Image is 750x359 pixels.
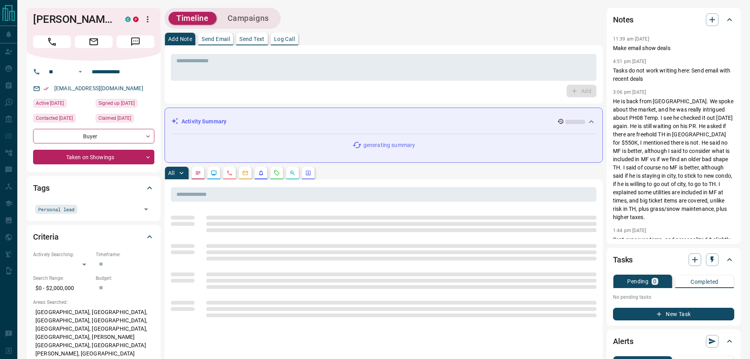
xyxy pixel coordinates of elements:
div: Mon Mar 11 2024 [96,99,154,110]
p: Activity Summary [181,117,226,126]
div: Taken on Showings [33,150,154,164]
h2: Tags [33,182,49,194]
div: Criteria [33,227,154,246]
span: Message [117,35,154,48]
svg: Lead Browsing Activity [211,170,217,176]
span: Call [33,35,71,48]
span: Personal lead [38,205,74,213]
div: Notes [613,10,734,29]
p: Sent exposure temp, and personalized it slightly for him [613,236,734,252]
p: $0 - $2,000,000 [33,282,92,295]
p: No pending tasks [613,291,734,303]
p: Timeframe: [96,251,154,258]
span: Claimed [DATE] [98,114,131,122]
p: Tasks do not work writing here: Send email with recent deals [613,67,734,83]
p: 4:51 pm [DATE] [613,59,646,64]
div: Mon Mar 11 2024 [96,114,154,125]
div: Tags [33,179,154,197]
button: Open [141,204,152,215]
span: Contacted [DATE] [36,114,73,122]
h2: Criteria [33,231,59,243]
span: Active [DATE] [36,99,64,107]
svg: Emails [242,170,248,176]
div: condos.ca [125,17,131,22]
button: Campaigns [220,12,277,25]
div: property.ca [133,17,139,22]
h2: Notes [613,13,633,26]
p: Make email show deals [613,44,734,52]
h1: [PERSON_NAME] [33,13,113,26]
p: 0 [653,279,656,284]
div: Sun Oct 12 2025 [33,99,92,110]
svg: Notes [195,170,201,176]
span: Email [75,35,113,48]
h2: Tasks [613,253,633,266]
p: 3:06 pm [DATE] [613,89,646,95]
div: Buyer [33,129,154,143]
p: Budget: [96,275,154,282]
svg: Requests [274,170,280,176]
p: generating summary [363,141,415,149]
p: Add Note [168,36,192,42]
p: 11:39 am [DATE] [613,36,649,42]
div: Alerts [613,332,734,351]
p: Search Range: [33,275,92,282]
a: [EMAIL_ADDRESS][DOMAIN_NAME] [54,85,143,91]
svg: Calls [226,170,233,176]
svg: Listing Alerts [258,170,264,176]
button: New Task [613,308,734,320]
button: Timeline [169,12,217,25]
span: Signed up [DATE] [98,99,135,107]
p: Actively Searching: [33,251,92,258]
button: Open [76,67,85,76]
svg: Email Verified [43,86,49,91]
div: Activity Summary [171,114,596,129]
h2: Alerts [613,335,633,348]
svg: Opportunities [289,170,296,176]
p: Log Call [274,36,295,42]
p: Send Email [202,36,230,42]
svg: Agent Actions [305,170,311,176]
div: Tasks [613,250,734,269]
p: Pending [627,279,648,284]
p: Areas Searched: [33,299,154,306]
p: Completed [691,279,719,285]
p: All [168,170,174,176]
p: 1:44 pm [DATE] [613,228,646,233]
div: Wed Sep 17 2025 [33,114,92,125]
p: Send Text [239,36,265,42]
p: He is back from [GEOGRAPHIC_DATA]. We spoke about the market, and he was really intrigued about P... [613,97,734,221]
